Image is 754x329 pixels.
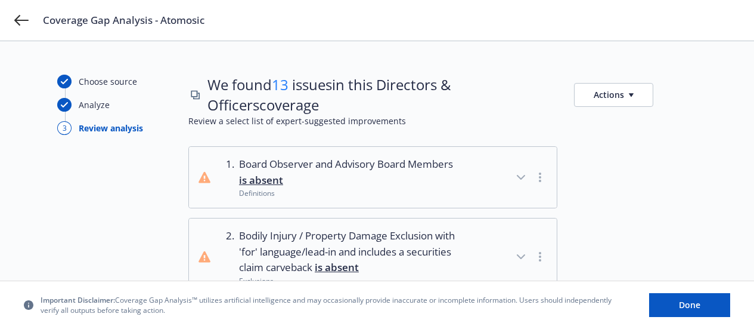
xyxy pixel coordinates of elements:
button: Actions [574,83,653,107]
span: Done [679,299,700,310]
div: Analyze [79,99,110,111]
span: is absent [315,260,359,274]
span: 13 [272,75,288,94]
span: Review a select list of expert-suggested improvements [188,115,697,127]
span: is absent [239,173,283,187]
button: 1.Board Observer and Advisory Board Members is absentDefinitions [189,147,557,208]
span: We found issues in this Directors & Officers coverage [207,75,557,115]
div: 3 [57,121,72,135]
div: Choose source [79,75,137,88]
div: 2 . [220,228,234,285]
button: Done [649,293,730,317]
button: Actions [574,75,653,115]
span: Important Disclaimer: [41,295,115,305]
button: 2.Bodily Injury / Property Damage Exclusion with 'for' language/lead-in and includes a securities... [189,219,557,295]
span: Bodily Injury / Property Damage Exclusion with 'for' language/lead-in and includes a securities c... [239,228,460,275]
span: Coverage Gap Analysis - Atomosic [43,13,204,27]
span: Board Observer and Advisory Board Members [239,156,460,188]
div: Review analysis [79,122,143,134]
span: Coverage Gap Analysis™ utilizes artificial intelligence and may occasionally provide inaccurate o... [41,295,630,315]
div: Exclusions [239,276,460,286]
div: 1 . [220,156,234,198]
div: Definitions [239,188,460,198]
